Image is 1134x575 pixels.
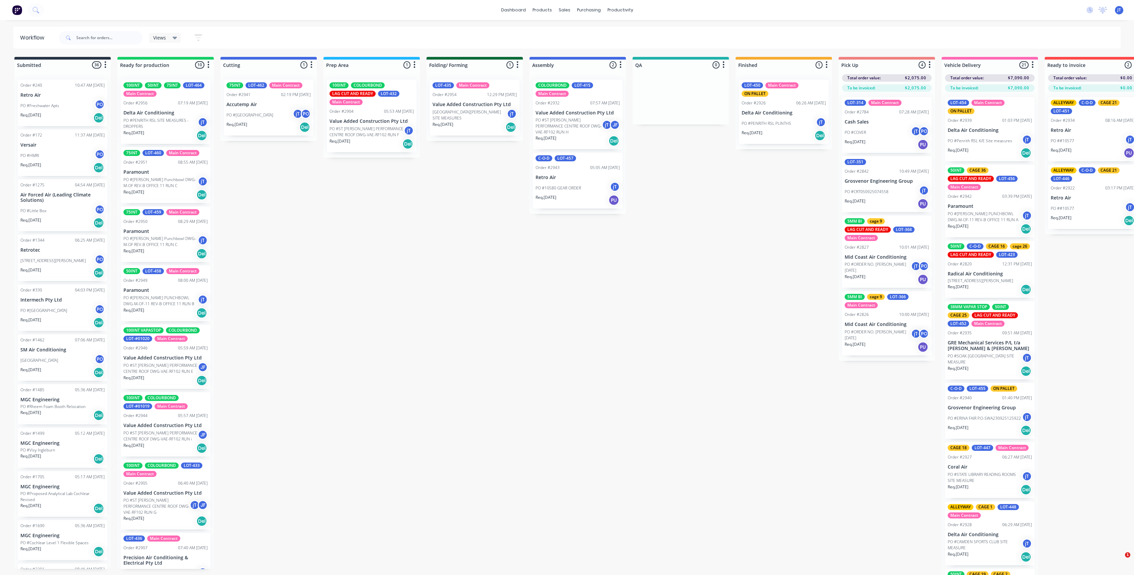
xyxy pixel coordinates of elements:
[948,147,968,153] p: Req. [DATE]
[20,82,42,88] div: Order #240
[610,182,620,192] div: jT
[602,120,612,130] div: jT
[123,236,198,248] p: PO #[PERSON_NAME] Punchbowl DWG-M-OF REV-B OFFICE 11 RUN C
[948,100,969,106] div: LOT-454
[183,82,204,88] div: LOT-464
[198,176,208,186] div: jT
[498,5,529,15] a: dashboard
[536,194,556,200] p: Req. [DATE]
[948,365,968,372] p: Req. [DATE]
[608,136,619,146] div: Del
[918,139,928,150] div: PU
[971,100,1005,106] div: Main Contract
[155,336,188,342] div: Main Contract
[815,130,825,141] div: Del
[845,274,865,280] p: Req. [DATE]
[226,121,247,128] p: Req. [DATE]
[742,100,766,106] div: Order #2926
[533,153,623,209] div: C-O-DLOT-457Order #294305:05 AM [DATE]Retro AirPO #10580 GEAR ORDERjTReq.[DATE]PU
[166,150,199,156] div: Main Contract
[967,243,983,249] div: C-O-D
[948,108,974,114] div: ON PALLET
[20,347,105,353] p: SM Air Conditioning
[845,198,865,204] p: Req. [DATE]
[536,91,569,97] div: Main Contract
[945,97,1035,161] div: LOT-454Main ContractON PALLETOrder #293901:03 PM [DATE]Delta Air ConditioningPO #Penrith RSL K/E ...
[948,211,1022,223] p: PO #[PERSON_NAME] PUNCHBOWL DWG-M-OF-11 REV-B OFFICE 11 RUN A
[198,362,208,372] div: JF
[507,109,517,119] div: jT
[555,155,576,161] div: LOT-457
[971,321,1005,327] div: Main Contract
[996,252,1018,258] div: LOT-423
[948,330,972,336] div: Order #2935
[123,209,140,215] div: 75INT
[293,109,303,119] div: jT
[384,108,414,114] div: 05:53 AM [DATE]
[123,355,208,361] p: Value Added Construction Pty Ltd
[18,284,107,331] div: Order #33004:03 PM [DATE]Intermech Pty LtdPO #[GEOGRAPHIC_DATA]POReq.[DATE]Del
[742,130,762,136] p: Req. [DATE]
[796,100,826,106] div: 06:26 AM [DATE]
[948,252,994,258] div: LAG CUT AND READY
[329,126,404,138] p: PO #ST [PERSON_NAME] PERFORMANCE CENTRE ROOF DWG-VAE-RF102 RUN F
[433,121,453,128] p: Req. [DATE]
[1051,138,1074,144] p: PO ##10577
[919,126,929,136] div: PO
[75,237,105,243] div: 06:25 AM [DATE]
[948,312,969,318] div: CAGE 25
[845,119,929,125] p: Cash Sales
[430,80,519,136] div: LOT-435Main ContractOrder #295412:29 PM [DATE]Value Added Construction Pty Ltd[GEOGRAPHIC_DATA][P...
[121,325,210,389] div: 100INT VAPASTOPCOLOURBONDLOT-#01020Main ContractOrder #294605:59 AM [DATE]Value Added Constructio...
[1051,206,1074,212] p: PO ##10577
[329,108,354,114] div: Order #2904
[196,308,207,318] div: Del
[123,287,208,293] p: Paramount
[123,362,198,375] p: PO #ST [PERSON_NAME] PERFORMANCE CENTRE ROOF DWG-VAE-RF102 RUN E
[95,204,105,215] div: PO
[123,117,198,130] p: PO #PENRITH RSL SITE MEASURES -DROPPERS
[845,159,866,165] div: LOT-351
[143,268,164,274] div: LOT-458
[95,254,105,264] div: PO
[765,82,798,88] div: Main Contract
[123,159,148,165] div: Order #2951
[945,301,1035,380] div: 38MM VAPAR STOP50INTCAGE 25LAG CUT AND READYLOT-452Main ContractOrder #293509:51 AM [DATE]GRE Mec...
[93,317,104,328] div: Del
[123,150,140,156] div: 75INT
[75,82,105,88] div: 10:47 AM [DATE]
[75,337,105,343] div: 07:06 AM [DATE]
[608,195,619,206] div: PU
[123,110,208,116] p: Delta Air Conditioning
[845,341,865,347] p: Req. [DATE]
[868,100,902,106] div: Main Contract
[590,165,620,171] div: 05:05 AM [DATE]
[842,97,932,153] div: LOT-314Main ContractOrder #278407:28 AM [DATE]Cash SalesPO #COVERjTPOReq.[DATE]PU
[845,100,866,106] div: LOT-314
[433,109,507,121] p: [GEOGRAPHIC_DATA][PERSON_NAME] SITE MEASURES
[95,149,105,159] div: PO
[20,367,41,373] p: Req. [DATE]
[899,312,929,318] div: 10:00 AM [DATE]
[226,102,311,107] p: Accutemp Air
[845,178,929,184] p: Grosvenor Engineering Group
[842,156,932,212] div: LOT-351Order #284210:49 AM [DATE]Grosvenor Engineering GroupPO #CRT050925074558jTReq.[DATE]PU
[967,167,988,173] div: CAGE 36
[20,142,105,148] p: Versair
[972,312,1018,318] div: LAG CUT AND READY
[123,82,143,88] div: 100INT
[178,219,208,225] div: 08:29 AM [DATE]
[164,82,181,88] div: 75INT
[143,150,164,156] div: LOT-460
[20,357,58,363] p: [GEOGRAPHIC_DATA]
[845,227,891,233] div: LAG CUT AND READY
[20,192,105,203] p: Air Forced Air (Leading Climate Solutions)
[996,176,1018,182] div: LOT-456
[845,189,888,195] p: PO #CRT050925074558
[226,82,243,88] div: 75INT
[845,254,929,260] p: Mid Coast Air Conditioning
[329,138,350,144] p: Req. [DATE]
[20,132,42,138] div: Order #172
[572,82,593,88] div: LOT-415
[1010,243,1030,249] div: cage 26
